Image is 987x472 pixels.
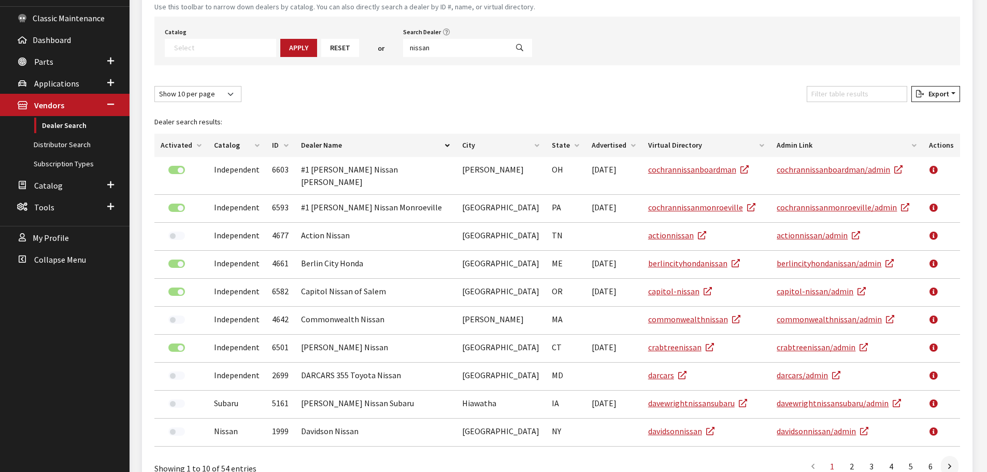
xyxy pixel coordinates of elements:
[648,426,714,436] a: davidsonnissan
[266,251,295,279] td: 4661
[924,89,949,98] span: Export
[208,419,266,447] td: Nissan
[295,223,456,251] td: Action Nissan
[929,307,947,333] a: View Dealer
[266,391,295,419] td: 5161
[403,39,508,57] input: Search
[770,134,923,157] th: Admin Link: activate to sort column ascending
[456,363,546,391] td: [GEOGRAPHIC_DATA]
[585,335,642,363] td: [DATE]
[546,195,585,223] td: PA
[642,134,771,157] th: Virtual Directory: activate to sort column ascending
[34,56,53,67] span: Parts
[923,134,960,157] th: Actions
[648,342,714,352] a: crabtreenissan
[648,314,740,324] a: commonwealthnissan
[456,419,546,447] td: [GEOGRAPHIC_DATA]
[546,363,585,391] td: MD
[295,363,456,391] td: DARCARS 355 Toyota Nissan
[456,307,546,335] td: [PERSON_NAME]
[266,223,295,251] td: 4677
[546,307,585,335] td: MA
[507,39,532,57] button: Search
[33,233,69,243] span: My Profile
[546,157,585,195] td: OH
[777,286,866,296] a: capitol-nissan/admin
[546,279,585,307] td: OR
[648,258,740,268] a: berlincityhondanissan
[33,13,105,23] span: Classic Maintenance
[929,157,947,183] a: View Dealer
[456,335,546,363] td: [GEOGRAPHIC_DATA]
[585,195,642,223] td: [DATE]
[648,230,706,240] a: actionnissan
[456,223,546,251] td: [GEOGRAPHIC_DATA]
[403,27,441,37] label: Search Dealer
[266,134,295,157] th: ID: activate to sort column ascending
[208,251,266,279] td: Independent
[208,134,266,157] th: Catalog: activate to sort column ascending
[648,370,686,380] a: darcars
[585,134,642,157] th: Advertised: activate to sort column ascending
[585,157,642,195] td: [DATE]
[208,335,266,363] td: Independent
[321,39,359,57] button: Reset
[34,78,79,89] span: Applications
[295,195,456,223] td: #1 [PERSON_NAME] Nissan Monroeville
[807,86,907,102] input: Filter table results
[295,251,456,279] td: Berlin City Honda
[648,164,749,175] a: cochrannissanboardman
[295,419,456,447] td: Davidson Nissan
[266,157,295,195] td: 6603
[295,391,456,419] td: [PERSON_NAME] Nissan Subaru
[546,134,585,157] th: State: activate to sort column ascending
[648,286,712,296] a: capitol-nissan
[208,307,266,335] td: Independent
[929,335,947,361] a: View Dealer
[456,134,546,157] th: City: activate to sort column ascending
[929,419,947,445] a: View Dealer
[34,202,54,212] span: Tools
[777,426,868,436] a: davidsonnissan/admin
[911,86,960,102] button: Export
[648,202,755,212] a: cochrannissanmonroeville
[456,195,546,223] td: [GEOGRAPHIC_DATA]
[208,195,266,223] td: Independent
[154,110,960,134] caption: Dealer search results:
[929,223,947,249] a: View Dealer
[929,279,947,305] a: View Dealer
[546,223,585,251] td: TN
[378,43,384,54] span: or
[266,335,295,363] td: 6501
[456,279,546,307] td: [GEOGRAPHIC_DATA]
[929,195,947,221] a: View Dealer
[929,251,947,277] a: View Dealer
[456,251,546,279] td: [GEOGRAPHIC_DATA]
[456,391,546,419] td: Hiawatha
[777,230,860,240] a: actionnissan/admin
[266,195,295,223] td: 6593
[266,307,295,335] td: 4642
[777,342,868,352] a: crabtreenissan/admin
[208,223,266,251] td: Independent
[208,279,266,307] td: Independent
[929,391,947,417] a: View Dealer
[777,164,903,175] a: cochrannissanboardman/admin
[585,279,642,307] td: [DATE]
[280,39,317,57] button: Apply
[174,43,276,52] textarea: Search
[546,251,585,279] td: ME
[266,363,295,391] td: 2699
[266,419,295,447] td: 1999
[208,391,266,419] td: Subaru
[34,101,64,111] span: Vendors
[33,35,71,45] span: Dashboard
[295,134,456,157] th: Dealer Name: activate to sort column descending
[777,398,901,408] a: davewrightnissansubaru/admin
[777,314,894,324] a: commonwealthnissan/admin
[585,251,642,279] td: [DATE]
[456,157,546,195] td: [PERSON_NAME]
[777,258,894,268] a: berlincityhondanissan/admin
[165,39,276,57] span: Select
[295,307,456,335] td: Commonwealth Nissan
